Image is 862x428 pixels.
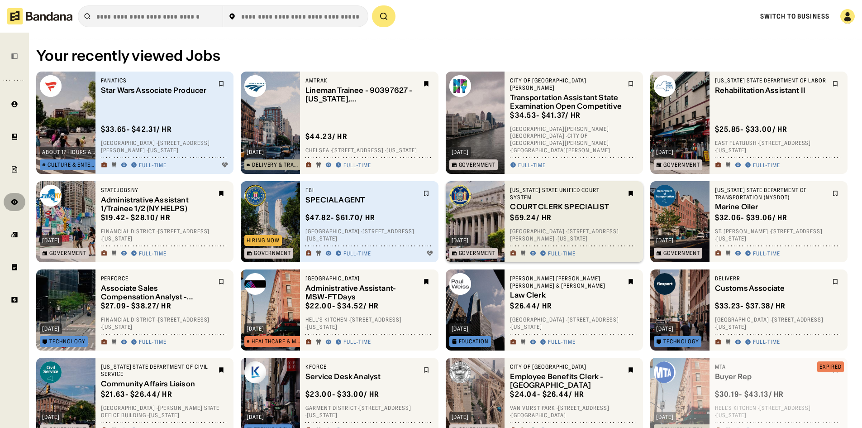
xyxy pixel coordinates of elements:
div: $ 32.06 - $39.06 / hr [715,213,788,222]
div: Van Vorst Park · [STREET_ADDRESS] · [GEOGRAPHIC_DATA] [510,404,637,418]
div: Education [459,339,489,344]
a: StateJobsNY logo[DATE]GovernmentStateJobsNYAdministrative Assistant 1/Trainee 1/2 (NY HELPS)$19.4... [36,181,233,262]
div: [GEOGRAPHIC_DATA] · [STREET_ADDRESS][PERSON_NAME] · [US_STATE] [101,139,228,154]
div: $ 27.09 - $38.27 / hr [101,301,171,311]
div: [GEOGRAPHIC_DATA] · [STREET_ADDRESS] · [US_STATE] [715,316,842,330]
div: $ 25.85 - $33.00 / hr [715,125,788,134]
div: $ 22.00 - $34.52 / hr [305,301,379,311]
div: Full-time [753,250,781,257]
div: Service Desk Analyst [305,372,417,381]
div: Amtrak [305,77,417,84]
img: Deliverr logo [654,273,676,295]
img: StateJobsNY logo [40,185,62,207]
div: Full-time [139,162,167,169]
div: [DATE] [656,238,674,243]
div: Kforce [305,363,417,370]
div: [GEOGRAPHIC_DATA] · [STREET_ADDRESS] · [US_STATE] [510,316,637,330]
div: Employee Benefits Clerk - [GEOGRAPHIC_DATA] [510,372,622,390]
div: East Flatbush · [STREET_ADDRESS] · [US_STATE] [715,139,842,154]
div: $ 23.00 - $33.00 / hr [305,390,379,399]
div: Full-time [343,162,371,169]
div: $ 21.63 - $26.44 / hr [101,390,172,399]
img: Amtrak logo [244,75,266,97]
div: Your recently viewed Jobs [36,47,848,64]
div: Law Clerk [510,291,622,299]
img: Mount Sinai logo [244,273,266,295]
div: Star Wars Associate Producer [101,86,213,95]
a: New York State Department of Labor logo[DATE]Government[US_STATE] State Department of LaborRehabi... [650,72,848,174]
a: FBI logoHiring NowGovernmentFBISPECIAL AGENT$47.82- $61.70/ hr[GEOGRAPHIC_DATA] ·[STREET_ADDRESS]... [241,181,438,262]
div: [DATE] [656,326,674,332]
div: Associate Sales Compensation Analyst - Remote [101,284,213,301]
div: StateJobsNY [101,187,213,194]
div: $ 59.24 / hr [510,213,552,222]
a: Amtrak logo[DATE]Delivery & TransportationAmtrakLineman Trainee - 90397627 - [US_STATE], [GEOGRAP... [241,72,438,174]
img: New York State Unified Court System logo [449,185,471,207]
a: Deliverr logo[DATE]TechnologyDeliverrCustoms Associate$33.23- $37.38/ hr[GEOGRAPHIC_DATA] ·[STREE... [650,269,848,351]
div: Full-time [343,338,371,346]
img: New York State Department of Labor logo [654,75,676,97]
div: Rehabilitation Assistant II [715,86,827,95]
div: Transportation Assistant State Examination Open Competitive [510,93,622,111]
div: [PERSON_NAME] [PERSON_NAME] [PERSON_NAME] & [PERSON_NAME] [510,275,622,289]
img: City of Jersey City logo [449,361,471,383]
div: Government [459,162,496,168]
div: Garment District · [STREET_ADDRESS] · [US_STATE] [305,404,433,418]
div: [DATE] [247,414,264,420]
div: [DATE] [452,326,469,332]
div: [DATE] [42,414,60,420]
div: Full-time [548,338,576,346]
div: $ 47.82 - $61.70 / hr [305,213,375,222]
img: Bandana logotype [7,8,72,24]
div: Full-time [753,162,781,169]
a: [DATE]TechnologyPerforceAssociate Sales Compensation Analyst - Remote$27.09- $38.27/ hrFinancial ... [36,269,233,351]
div: [DATE] [42,326,60,332]
div: Deliverr [715,275,827,282]
img: FBI logo [244,185,266,207]
div: Technology [49,339,86,344]
div: [US_STATE] State Department of Transportation (NYSDOT) [715,187,827,201]
div: FBI [305,187,417,194]
a: Fanatics logoabout 17 hours agoCulture & EntertainmentFanaticsStar Wars Associate Producer$33.65-... [36,72,233,174]
img: New York State Department of Civil Service logo [40,361,62,383]
div: Chelsea · [STREET_ADDRESS] · [US_STATE] [305,147,433,154]
div: [US_STATE] State Department of Labor [715,77,827,84]
div: $ 26.44 / hr [510,301,552,311]
div: $ 34.53 - $41.37 / hr [510,111,581,120]
div: Perforce [101,275,213,282]
img: Paul Weiss Rifkind Wharton & Garrison logo [449,273,471,295]
div: Full-time [753,338,781,346]
div: Customs Associate [715,284,827,293]
div: [DATE] [452,149,469,155]
div: Administrative Assistant 1/Trainee 1/2 (NY HELPS) [101,196,213,213]
div: [GEOGRAPHIC_DATA] · [PERSON_NAME] State Office Building · [US_STATE] [101,404,228,418]
div: $ 44.23 / hr [305,132,348,141]
div: St. [PERSON_NAME] · [STREET_ADDRESS] · [US_STATE] [715,228,842,242]
div: Full-time [139,338,167,346]
div: $ 33.23 - $37.38 / hr [715,301,786,311]
a: Mount Sinai logo[DATE]Healthcare & Mental Health[GEOGRAPHIC_DATA]Administrative Assistant-MSW-FT ... [241,269,438,351]
div: Hell's Kitchen · [STREET_ADDRESS] · [US_STATE] [305,316,433,330]
div: Community Affairs Liaison [101,380,213,388]
div: City of [GEOGRAPHIC_DATA] [510,363,622,370]
div: Full-time [548,250,576,257]
img: City of New Rochelle logo [449,75,471,97]
div: [DATE] [656,149,674,155]
div: Marine Oiler [715,202,827,211]
div: Delivery & Transportation [252,162,301,168]
div: [GEOGRAPHIC_DATA] · [STREET_ADDRESS][PERSON_NAME] · [US_STATE] [510,228,637,242]
div: [GEOGRAPHIC_DATA] · [STREET_ADDRESS] · [US_STATE] [305,228,433,242]
div: $ 19.42 - $28.10 / hr [101,213,171,222]
div: [DATE] [42,238,60,243]
a: City of New Rochelle logo[DATE]GovernmentCity of [GEOGRAPHIC_DATA][PERSON_NAME]Transportation Ass... [446,72,643,174]
div: [GEOGRAPHIC_DATA][PERSON_NAME][GEOGRAPHIC_DATA] · City of [GEOGRAPHIC_DATA][PERSON_NAME] · [GEOGR... [510,125,637,154]
a: Switch to Business [760,12,829,20]
div: [DATE] [247,326,264,332]
div: Financial District · [STREET_ADDRESS] · [US_STATE] [101,228,228,242]
div: COURT CLERK SPECIALIST [510,202,622,211]
a: New York State Department of Transportation (NYSDOT) logo[DATE]Government[US_STATE] State Departm... [650,181,848,262]
div: [US_STATE] State Unified Court System [510,187,622,201]
div: Healthcare & Mental Health [252,339,301,344]
div: EXPIRED [819,364,842,370]
div: Full-time [518,162,546,169]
